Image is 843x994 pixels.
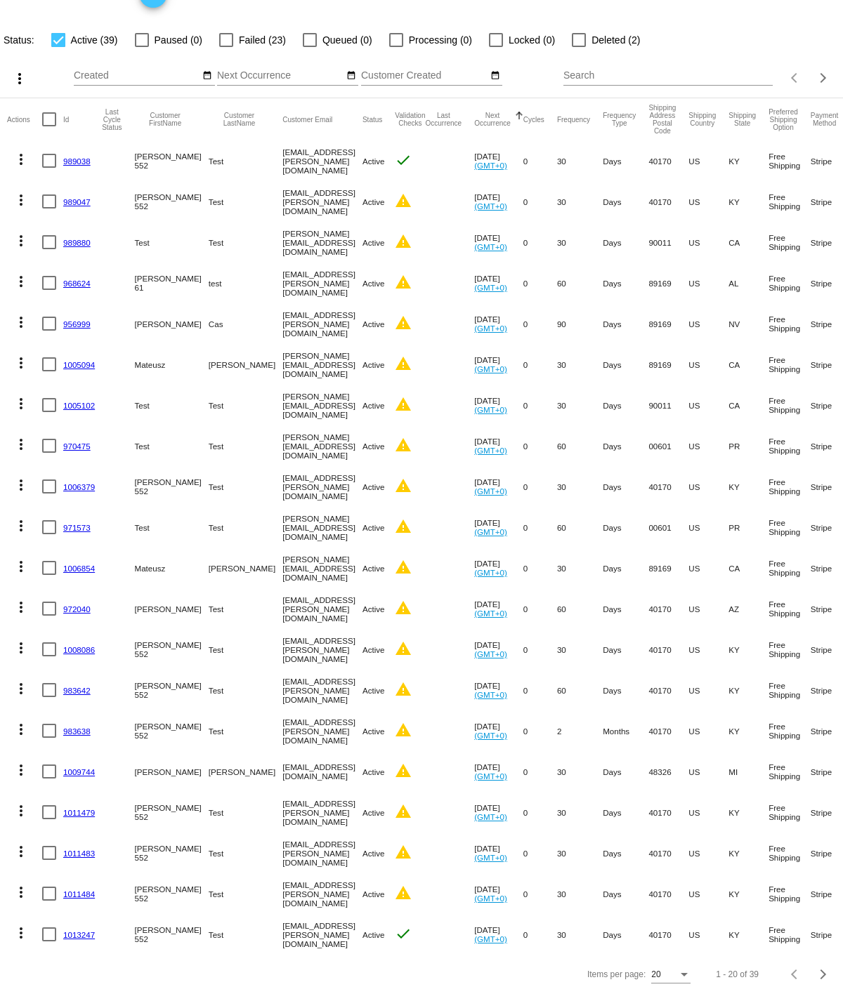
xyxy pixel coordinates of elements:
[688,425,728,466] mat-cell: US
[209,140,282,181] mat-cell: Test
[474,364,507,373] a: (GMT+0)
[769,181,811,222] mat-cell: Free Shipping
[523,140,557,181] mat-cell: 0
[728,466,769,507] mat-cell: KY
[603,385,648,425] mat-cell: Days
[603,833,648,873] mat-cell: Days
[63,279,91,288] a: 968624
[648,833,688,873] mat-cell: 40170
[648,385,688,425] mat-cell: 90011
[648,548,688,588] mat-cell: 89169
[728,588,769,629] mat-cell: AZ
[13,354,30,371] mat-icon: more_vert
[134,833,208,873] mat-cell: [PERSON_NAME] 552
[63,604,91,614] a: 972040
[474,446,507,455] a: (GMT+0)
[282,385,362,425] mat-cell: [PERSON_NAME][EMAIL_ADDRESS][DOMAIN_NAME]
[557,466,603,507] mat-cell: 30
[474,853,507,862] a: (GMT+0)
[13,680,30,697] mat-icon: more_vert
[688,548,728,588] mat-cell: US
[648,181,688,222] mat-cell: 40170
[523,548,557,588] mat-cell: 0
[282,181,362,222] mat-cell: [EMAIL_ADDRESS][PERSON_NAME][DOMAIN_NAME]
[557,507,603,548] mat-cell: 60
[728,792,769,833] mat-cell: KY
[63,523,91,532] a: 971573
[209,385,282,425] mat-cell: Test
[557,115,590,124] button: Change sorting for Frequency
[13,640,30,656] mat-icon: more_vert
[603,751,648,792] mat-cell: Days
[728,751,769,792] mat-cell: MI
[557,670,603,710] mat-cell: 60
[728,222,769,263] mat-cell: CA
[63,482,95,491] a: 1006379
[688,344,728,385] mat-cell: US
[769,710,811,751] mat-cell: Free Shipping
[603,629,648,670] mat-cell: Days
[134,588,208,629] mat-cell: [PERSON_NAME]
[474,181,523,222] mat-cell: [DATE]
[134,181,208,222] mat-cell: [PERSON_NAME] 552
[648,263,688,303] mat-cell: 89169
[523,588,557,629] mat-cell: 0
[282,751,362,792] mat-cell: [EMAIL_ADDRESS][DOMAIN_NAME]
[603,425,648,466] mat-cell: Days
[688,222,728,263] mat-cell: US
[769,263,811,303] mat-cell: Free Shipping
[728,670,769,710] mat-cell: KY
[134,548,208,588] mat-cell: Mateusz
[474,568,507,577] a: (GMT+0)
[688,263,728,303] mat-cell: US
[13,192,30,208] mat-icon: more_vert
[557,140,603,181] mat-cell: 30
[13,721,30,738] mat-icon: more_vert
[63,442,91,451] a: 970475
[209,629,282,670] mat-cell: Test
[523,670,557,710] mat-cell: 0
[648,507,688,548] mat-cell: 00601
[282,710,362,751] mat-cell: [EMAIL_ADDRESS][PERSON_NAME][DOMAIN_NAME]
[209,873,282,914] mat-cell: Test
[648,104,676,135] button: Change sorting for ShippingPostcode
[728,548,769,588] mat-cell: CA
[474,609,507,618] a: (GMT+0)
[13,802,30,819] mat-icon: more_vert
[523,303,557,344] mat-cell: 0
[769,507,811,548] mat-cell: Free Shipping
[63,360,95,369] a: 1005094
[209,466,282,507] mat-cell: Test
[63,197,91,206] a: 989047
[209,181,282,222] mat-cell: Test
[769,385,811,425] mat-cell: Free Shipping
[474,263,523,303] mat-cell: [DATE]
[474,710,523,751] mat-cell: [DATE]
[209,751,282,792] mat-cell: [PERSON_NAME]
[134,140,208,181] mat-cell: [PERSON_NAME] 552
[209,425,282,466] mat-cell: Test
[728,425,769,466] mat-cell: PR
[13,436,30,453] mat-icon: more_vert
[728,303,769,344] mat-cell: NV
[769,588,811,629] mat-cell: Free Shipping
[563,70,773,81] input: Search
[474,731,507,740] a: (GMT+0)
[474,812,507,821] a: (GMT+0)
[474,405,507,414] a: (GMT+0)
[209,112,270,127] button: Change sorting for CustomerLastName
[728,385,769,425] mat-cell: CA
[728,833,769,873] mat-cell: KY
[557,344,603,385] mat-cell: 30
[209,344,282,385] mat-cell: [PERSON_NAME]
[474,242,507,251] a: (GMT+0)
[209,507,282,548] mat-cell: Test
[688,710,728,751] mat-cell: US
[557,548,603,588] mat-cell: 30
[474,324,507,333] a: (GMT+0)
[688,140,728,181] mat-cell: US
[688,670,728,710] mat-cell: US
[523,425,557,466] mat-cell: 0
[134,344,208,385] mat-cell: Mateusz
[557,181,603,222] mat-cell: 30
